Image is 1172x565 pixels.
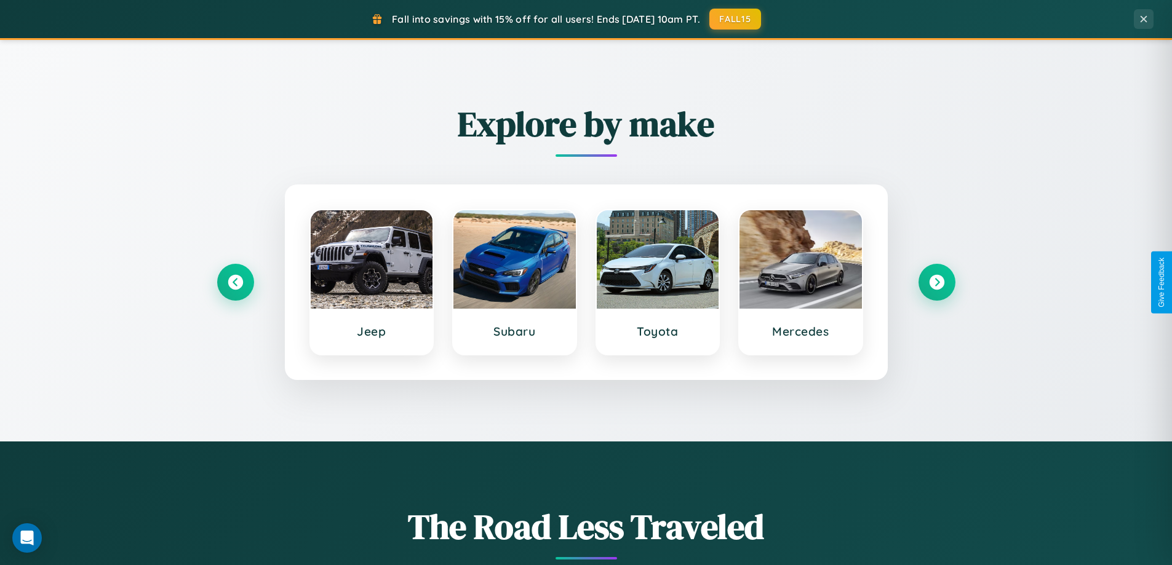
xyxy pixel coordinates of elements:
h3: Toyota [609,324,707,339]
span: Fall into savings with 15% off for all users! Ends [DATE] 10am PT. [392,13,700,25]
h2: Explore by make [217,100,955,148]
h3: Subaru [466,324,564,339]
h3: Jeep [323,324,421,339]
h1: The Road Less Traveled [217,503,955,550]
div: Give Feedback [1157,258,1166,307]
h3: Mercedes [752,324,850,339]
div: Open Intercom Messenger [12,523,42,553]
button: FALL15 [709,9,761,30]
